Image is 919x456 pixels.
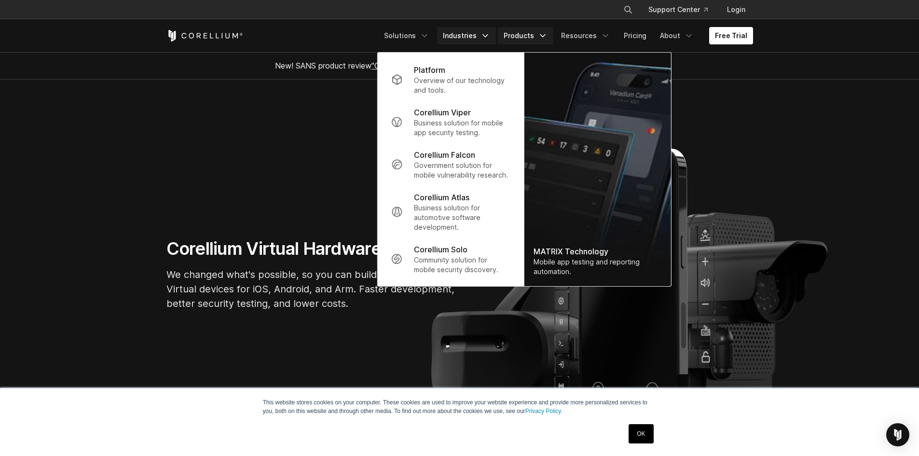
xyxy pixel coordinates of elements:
[383,186,518,238] a: Corellium Atlas Business solution for automotive software development.
[414,118,510,138] p: Business solution for mobile app security testing.
[555,27,616,44] a: Resources
[654,27,700,44] a: About
[383,58,518,101] a: Platform Overview of our technology and tools.
[612,1,753,18] div: Navigation Menu
[414,255,510,275] p: Community solution for mobile security discovery.
[414,149,475,161] p: Corellium Falcon
[534,246,661,257] div: MATRIX Technology
[524,53,671,286] a: MATRIX Technology Mobile app testing and reporting automation.
[263,398,657,415] p: This website stores cookies on your computer. These cookies are used to improve your website expe...
[383,101,518,143] a: Corellium Viper Business solution for mobile app security testing.
[414,161,510,180] p: Government solution for mobile vulnerability research.
[166,267,456,311] p: We changed what's possible, so you can build what's next. Virtual devices for iOS, Android, and A...
[414,64,445,76] p: Platform
[383,143,518,186] a: Corellium Falcon Government solution for mobile vulnerability research.
[275,61,645,70] span: New! SANS product review now available.
[618,27,652,44] a: Pricing
[414,192,469,203] p: Corellium Atlas
[166,238,456,260] h1: Corellium Virtual Hardware
[414,76,510,95] p: Overview of our technology and tools.
[371,61,594,70] a: "Collaborative Mobile App Security Development and Analysis"
[886,423,909,446] div: Open Intercom Messenger
[534,257,661,276] div: Mobile app testing and reporting automation.
[524,53,671,286] img: Matrix_WebNav_1x
[709,27,753,44] a: Free Trial
[378,27,435,44] a: Solutions
[414,203,510,232] p: Business solution for automotive software development.
[719,1,753,18] a: Login
[629,424,653,443] a: OK
[378,27,753,44] div: Navigation Menu
[641,1,715,18] a: Support Center
[498,27,553,44] a: Products
[414,107,471,118] p: Corellium Viper
[383,238,518,280] a: Corellium Solo Community solution for mobile security discovery.
[166,30,243,41] a: Corellium Home
[414,244,467,255] p: Corellium Solo
[437,27,496,44] a: Industries
[525,408,562,415] a: Privacy Policy.
[619,1,637,18] button: Search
